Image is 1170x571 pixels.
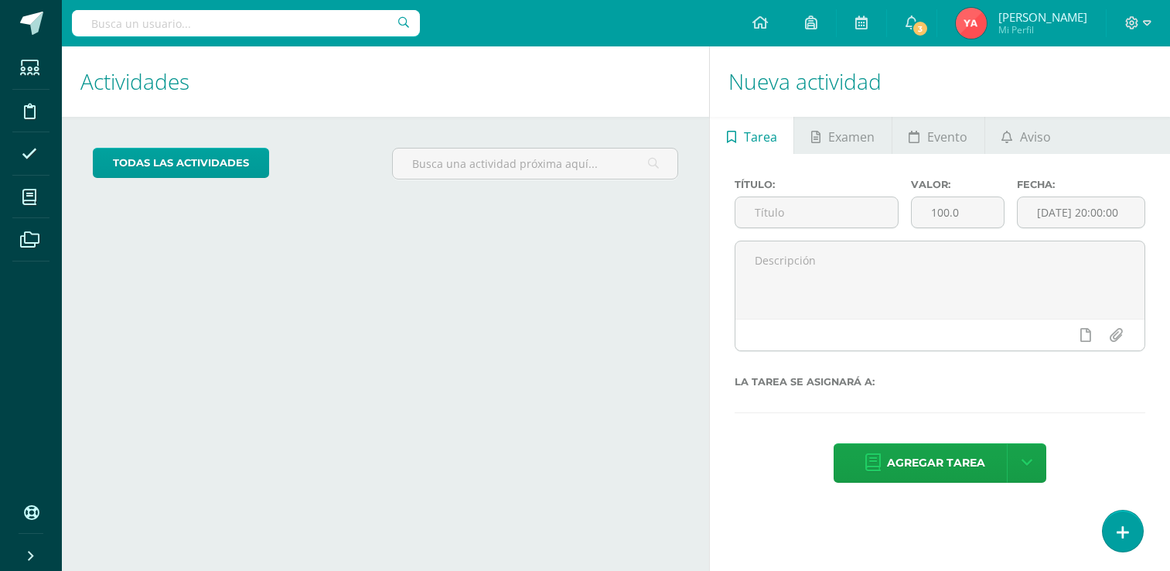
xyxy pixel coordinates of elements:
a: todas las Actividades [93,148,269,178]
input: Título [735,197,898,227]
input: Fecha de entrega [1018,197,1144,227]
span: 3 [912,20,929,37]
input: Puntos máximos [912,197,1004,227]
label: Valor: [911,179,1005,190]
span: Agregar tarea [887,444,985,482]
span: Mi Perfil [998,23,1087,36]
h1: Nueva actividad [728,46,1151,117]
span: Evento [927,118,967,156]
label: La tarea se asignará a: [735,376,1145,388]
a: Tarea [710,117,793,154]
span: Aviso [1020,118,1051,156]
span: Examen [828,118,875,156]
label: Fecha: [1017,179,1145,190]
a: Examen [794,117,891,154]
label: Título: [735,179,899,190]
span: [PERSON_NAME] [998,9,1087,25]
img: 1cdec18536d9f5a5b7f2cbf939bcf624.png [956,8,987,39]
input: Busca un usuario... [72,10,420,36]
a: Evento [892,117,984,154]
h1: Actividades [80,46,691,117]
span: Tarea [744,118,777,156]
input: Busca una actividad próxima aquí... [393,149,678,179]
a: Aviso [985,117,1068,154]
